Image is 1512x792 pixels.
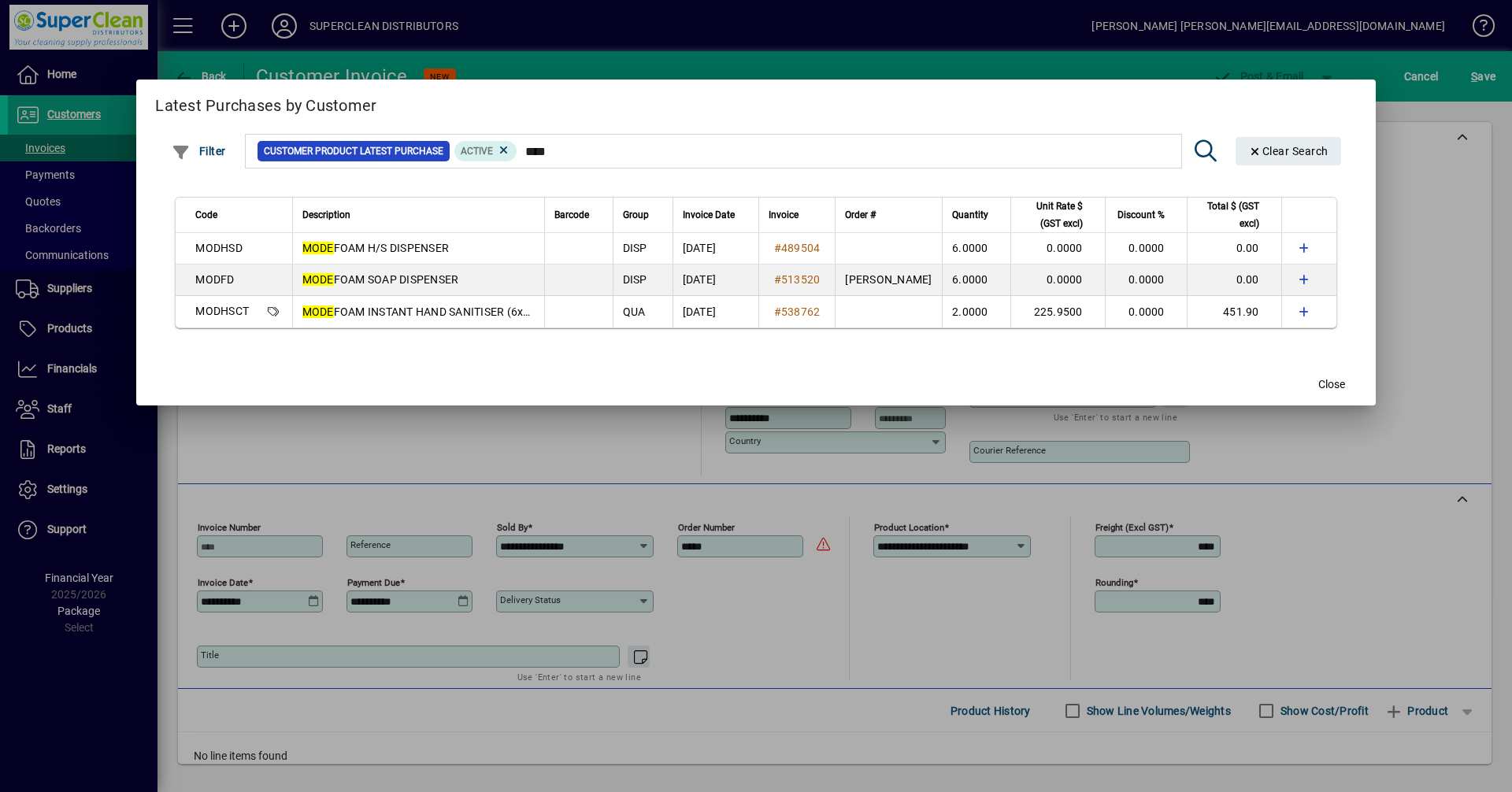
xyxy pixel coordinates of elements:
span: MODHSD [195,242,243,254]
h2: Latest Purchases by Customer [136,80,1375,125]
td: 6.0000 [942,265,1010,296]
td: [DATE] [673,233,758,265]
span: DISP [623,242,647,254]
button: Close [1306,371,1357,399]
span: Active [461,146,493,157]
span: DISP [623,273,647,286]
td: 0.00 [1187,265,1281,296]
div: Description [302,206,535,224]
td: [PERSON_NAME] [835,265,941,296]
span: MODFD [195,273,234,286]
span: Invoice Date [683,206,735,224]
div: Quantity [952,206,1002,224]
td: [DATE] [673,265,758,296]
div: Invoice [769,206,826,224]
span: # [774,242,781,254]
span: 513520 [781,273,821,286]
span: Invoice [769,206,799,224]
div: Unit Rate $ (GST excl) [1021,198,1097,232]
td: [DATE] [673,296,758,328]
a: #489504 [769,239,826,257]
span: FOAM SOAP DISPENSER [302,273,459,286]
a: #538762 [769,303,826,320]
span: Close [1318,376,1345,393]
span: Barcode [554,206,589,224]
div: Invoice Date [683,206,749,224]
em: MODE [302,242,334,254]
div: Discount % [1115,206,1179,224]
em: MODE [302,305,334,318]
td: 451.90 [1187,296,1281,328]
div: Barcode [554,206,603,224]
mat-chip: Product Activation Status: Active [454,141,517,161]
span: FOAM INSTANT HAND SANITISER (6x1L) [302,305,541,318]
em: MODE [302,273,334,286]
span: Total $ (GST excl) [1197,198,1259,232]
td: 6.0000 [942,233,1010,265]
div: Group [623,206,663,224]
div: Total $ (GST excl) [1197,198,1273,232]
td: 2.0000 [942,296,1010,328]
span: Order # [845,206,876,224]
td: 0.00 [1187,233,1281,265]
span: MODHSCT [195,305,249,317]
span: Discount % [1117,206,1165,224]
span: Quantity [952,206,988,224]
span: Description [302,206,350,224]
span: 538762 [781,305,821,318]
span: Group [623,206,649,224]
span: Clear Search [1248,145,1329,157]
span: # [774,305,781,318]
td: 225.9500 [1010,296,1105,328]
span: FOAM H/S DISPENSER [302,242,450,254]
span: Filter [172,145,226,157]
button: Filter [168,137,230,165]
span: Unit Rate $ (GST excl) [1021,198,1083,232]
div: Order # [845,206,932,224]
td: 0.0000 [1105,265,1187,296]
span: # [774,273,781,286]
td: 0.0000 [1010,233,1105,265]
span: Code [195,206,217,224]
td: 0.0000 [1010,265,1105,296]
span: 489504 [781,242,821,254]
button: Clear [1236,137,1341,165]
a: #513520 [769,271,826,288]
span: QUA [623,305,646,318]
div: Code [195,206,282,224]
td: 0.0000 [1105,233,1187,265]
td: 0.0000 [1105,296,1187,328]
span: Customer Product Latest Purchase [264,143,443,159]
